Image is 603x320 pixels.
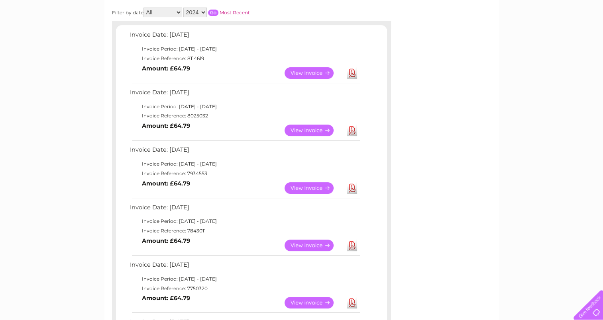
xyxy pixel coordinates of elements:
[347,125,357,136] a: Download
[505,34,529,40] a: Telecoms
[128,111,361,121] td: Invoice Reference: 8025032
[285,240,343,251] a: View
[347,182,357,194] a: Download
[285,125,343,136] a: View
[128,217,361,226] td: Invoice Period: [DATE] - [DATE]
[128,44,361,54] td: Invoice Period: [DATE] - [DATE]
[142,237,190,244] b: Amount: £64.79
[142,295,190,302] b: Amount: £64.79
[128,226,361,236] td: Invoice Reference: 7843011
[128,29,361,44] td: Invoice Date: [DATE]
[463,34,478,40] a: Water
[142,65,190,72] b: Amount: £64.79
[285,67,343,79] a: View
[128,274,361,284] td: Invoice Period: [DATE] - [DATE]
[128,260,361,274] td: Invoice Date: [DATE]
[347,67,357,79] a: Download
[577,34,595,40] a: Log out
[285,182,343,194] a: View
[128,159,361,169] td: Invoice Period: [DATE] - [DATE]
[114,4,490,39] div: Clear Business is a trading name of Verastar Limited (registered in [GEOGRAPHIC_DATA] No. 3667643...
[285,297,343,308] a: View
[128,144,361,159] td: Invoice Date: [DATE]
[128,54,361,63] td: Invoice Reference: 8114619
[220,10,250,16] a: Most Recent
[550,34,570,40] a: Contact
[483,34,500,40] a: Energy
[21,21,62,45] img: logo.png
[128,169,361,178] td: Invoice Reference: 7934553
[347,240,357,251] a: Download
[112,8,321,17] div: Filter by date
[142,180,190,187] b: Amount: £64.79
[128,202,361,217] td: Invoice Date: [DATE]
[347,297,357,308] a: Download
[128,102,361,111] td: Invoice Period: [DATE] - [DATE]
[453,4,508,14] a: 0333 014 3131
[128,284,361,293] td: Invoice Reference: 7750320
[128,87,361,102] td: Invoice Date: [DATE]
[534,34,545,40] a: Blog
[142,122,190,129] b: Amount: £64.79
